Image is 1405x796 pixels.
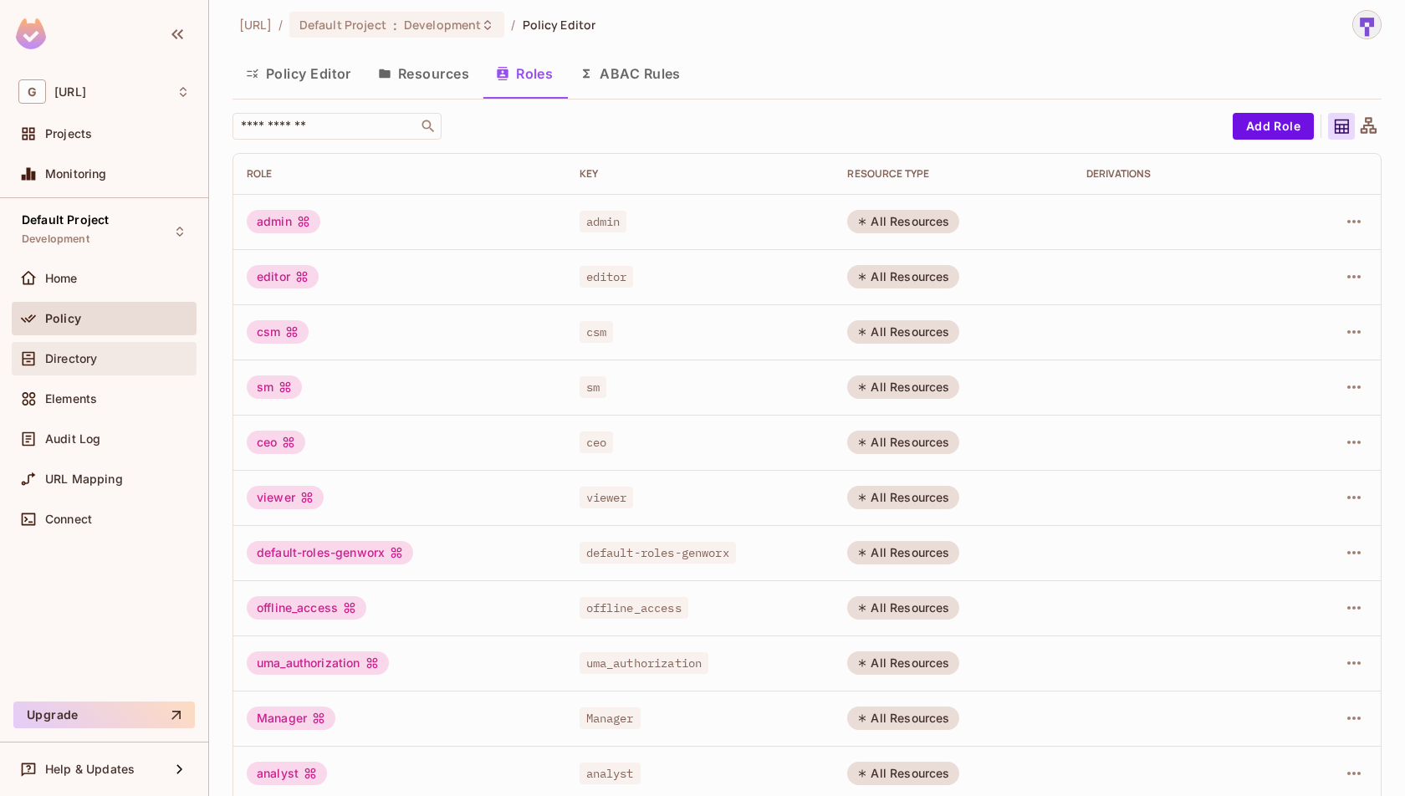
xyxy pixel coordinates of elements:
[847,651,959,675] div: All Resources
[483,53,566,94] button: Roles
[278,17,283,33] li: /
[580,167,821,181] div: Key
[247,210,320,233] div: admin
[580,763,641,784] span: analyst
[45,432,100,446] span: Audit Log
[580,321,613,343] span: csm
[847,707,959,730] div: All Resources
[247,265,319,288] div: editor
[232,53,365,94] button: Policy Editor
[247,486,324,509] div: viewer
[22,213,109,227] span: Default Project
[580,431,613,453] span: ceo
[16,18,46,49] img: SReyMgAAAABJRU5ErkJggg==
[239,17,272,33] span: the active workspace
[404,17,481,33] span: Development
[247,651,389,675] div: uma_authorization
[247,541,413,564] div: default-roles-genworx
[847,541,959,564] div: All Resources
[45,127,92,140] span: Projects
[1233,113,1314,140] button: Add Role
[247,707,335,730] div: Manager
[45,272,78,285] span: Home
[566,53,694,94] button: ABAC Rules
[847,320,959,344] div: All Resources
[511,17,515,33] li: /
[45,392,97,406] span: Elements
[13,702,195,728] button: Upgrade
[1353,11,1381,38] img: sharmila@genworx.ai
[847,486,959,509] div: All Resources
[365,53,483,94] button: Resources
[45,763,135,776] span: Help & Updates
[580,542,736,564] span: default-roles-genworx
[247,375,302,399] div: sm
[247,320,309,344] div: csm
[580,211,627,232] span: admin
[847,375,959,399] div: All Resources
[54,85,86,99] span: Workspace: genworx.ai
[580,707,641,729] span: Manager
[1086,167,1275,181] div: Derivations
[847,210,959,233] div: All Resources
[45,513,92,526] span: Connect
[847,167,1059,181] div: RESOURCE TYPE
[45,312,81,325] span: Policy
[580,597,688,619] span: offline_access
[45,352,97,365] span: Directory
[247,596,366,620] div: offline_access
[18,79,46,104] span: G
[247,762,327,785] div: analyst
[580,487,634,508] span: viewer
[847,265,959,288] div: All Resources
[247,167,553,181] div: Role
[45,167,107,181] span: Monitoring
[523,17,596,33] span: Policy Editor
[22,232,89,246] span: Development
[847,431,959,454] div: All Resources
[847,596,959,620] div: All Resources
[299,17,386,33] span: Default Project
[392,18,398,32] span: :
[847,762,959,785] div: All Resources
[580,376,606,398] span: sm
[45,472,123,486] span: URL Mapping
[247,431,305,454] div: ceo
[580,266,634,288] span: editor
[580,652,709,674] span: uma_authorization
